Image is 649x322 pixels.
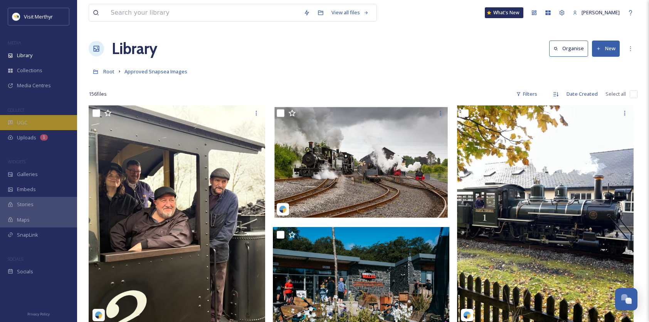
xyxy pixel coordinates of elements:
span: Media Centres [17,82,51,89]
div: 1 [40,134,48,141]
a: Approved Snapsea Images [124,67,187,76]
a: [PERSON_NAME] [569,5,624,20]
span: Stories [17,201,34,208]
span: UGC [17,119,27,126]
span: COLLECT [8,107,24,113]
span: Maps [17,216,30,224]
div: Date Created [563,86,602,102]
a: View all files [328,5,373,20]
span: SOCIALS [8,256,23,262]
span: Root [103,68,114,75]
span: Uploads [17,134,36,141]
button: Open Chat [615,288,637,310]
span: WIDGETS [8,159,25,164]
span: Visit Merthyr [24,13,53,20]
span: Privacy Policy [27,312,50,317]
span: 156 file s [89,90,107,98]
div: Filters [512,86,541,102]
span: Select all [605,90,626,98]
span: Library [17,52,32,59]
a: Root [103,67,114,76]
img: snapsea-logo.png [463,311,471,319]
span: Approved Snapsea Images [124,68,187,75]
span: Socials [17,268,33,275]
img: snapsea-logo.png [95,311,103,319]
span: [PERSON_NAME] [582,9,620,16]
img: snapsea-logo.png [279,205,287,213]
img: breconmountainrailway-4029283.jpg [273,105,449,219]
a: Library [112,37,157,60]
span: Galleries [17,171,38,178]
img: download.jpeg [12,13,20,20]
button: Organise [549,41,588,56]
span: MEDIA [8,40,21,46]
input: Search your library [107,4,300,21]
a: Privacy Policy [27,309,50,318]
button: New [592,41,620,56]
a: Organise [549,41,592,56]
a: What's New [485,7,523,18]
span: Embeds [17,186,36,193]
span: SnapLink [17,231,38,239]
span: Collections [17,67,42,74]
